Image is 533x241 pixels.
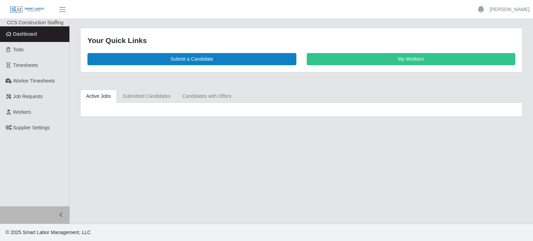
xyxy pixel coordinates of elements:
span: Job Requests [13,94,43,99]
span: Worker Timesheets [13,78,55,84]
a: My Workers [307,53,516,65]
a: Submit a Candidate [87,53,296,65]
span: © 2025 Smart Labor Management, LLC [6,230,91,235]
div: Your Quick Links [87,35,515,46]
img: SLM Logo [10,6,44,14]
span: Supplier Settings [13,125,50,130]
span: Todo [13,47,24,52]
span: Dashboard [13,31,37,37]
span: Workers [13,109,31,115]
a: Active Jobs [80,89,117,103]
a: Candidates with Offers [176,89,237,103]
a: [PERSON_NAME] [490,6,530,13]
span: Timesheets [13,62,38,68]
a: Submitted Candidates [117,89,177,103]
span: CCS Construction Staffing [7,20,64,25]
